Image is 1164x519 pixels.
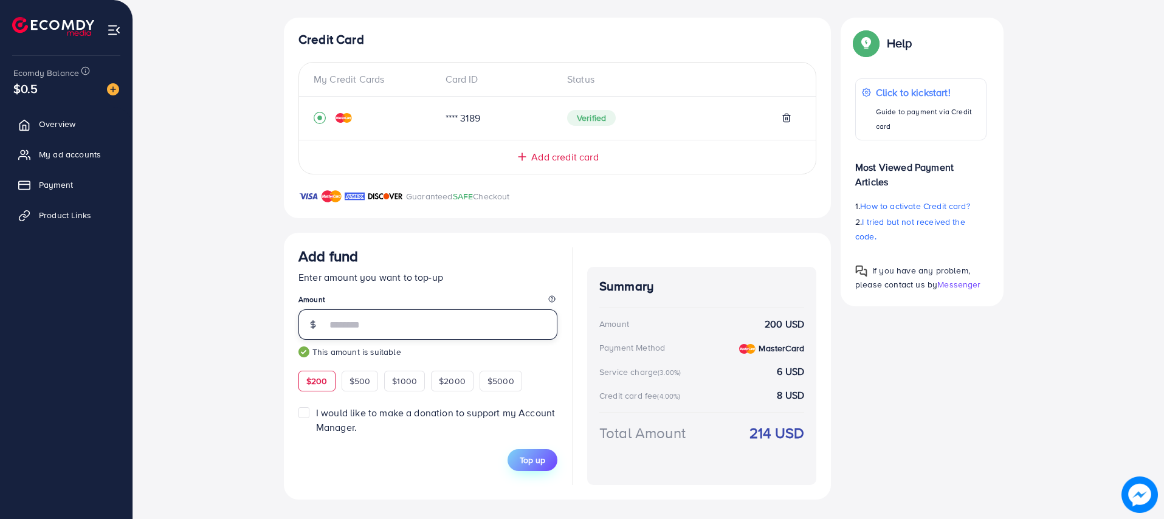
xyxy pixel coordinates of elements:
span: Messenger [937,278,980,290]
span: Product Links [39,209,91,221]
a: Payment [9,173,123,197]
small: (3.00%) [658,368,681,377]
img: image [107,83,119,95]
span: I tried but not received the code. [855,216,965,242]
legend: Amount [298,294,557,309]
span: How to activate Credit card? [860,200,969,212]
img: Popup guide [855,32,877,54]
div: Total Amount [599,422,686,444]
span: If you have any problem, please contact us by [855,264,970,290]
p: Click to kickstart! [876,85,980,100]
img: credit [739,344,756,354]
p: Most Viewed Payment Articles [855,150,987,189]
strong: 214 USD [749,422,804,444]
a: My ad accounts [9,142,123,167]
div: Payment Method [599,342,665,354]
div: Credit card fee [599,390,684,402]
strong: MasterCard [759,342,804,354]
img: image [1121,476,1158,513]
span: I would like to make a donation to support my Account Manager. [316,406,555,433]
p: Guide to payment via Credit card [876,105,980,134]
svg: record circle [314,112,326,124]
p: Enter amount you want to top-up [298,270,557,284]
span: $0.5 [13,80,38,97]
div: Service charge [599,366,684,378]
span: Top up [520,454,545,466]
h4: Credit Card [298,32,816,47]
span: $5000 [487,375,514,387]
img: brand [345,189,365,204]
a: Product Links [9,203,123,227]
span: My ad accounts [39,148,101,160]
span: Ecomdy Balance [13,67,79,79]
img: brand [368,189,403,204]
small: (4.00%) [657,391,680,401]
img: guide [298,346,309,357]
strong: 8 USD [777,388,804,402]
small: This amount is suitable [298,346,557,358]
span: $2000 [439,375,466,387]
img: logo [12,17,94,36]
span: $500 [350,375,371,387]
img: credit [336,113,352,123]
h3: Add fund [298,247,358,265]
div: Amount [599,318,629,330]
p: Guaranteed Checkout [406,189,510,204]
p: Help [887,36,912,50]
div: Status [557,72,801,86]
div: My Credit Cards [314,72,436,86]
span: $200 [306,375,328,387]
span: Overview [39,118,75,130]
img: Popup guide [855,265,867,277]
div: Card ID [436,72,558,86]
img: menu [107,23,121,37]
button: Top up [508,449,557,471]
span: SAFE [453,190,474,202]
img: brand [322,189,342,204]
span: Payment [39,179,73,191]
img: brand [298,189,319,204]
span: Verified [567,110,616,126]
strong: 200 USD [765,317,804,331]
p: 1. [855,199,987,213]
a: Overview [9,112,123,136]
strong: 6 USD [777,365,804,379]
h4: Summary [599,279,804,294]
p: 2. [855,215,987,244]
span: $1000 [392,375,417,387]
span: Add credit card [531,150,598,164]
